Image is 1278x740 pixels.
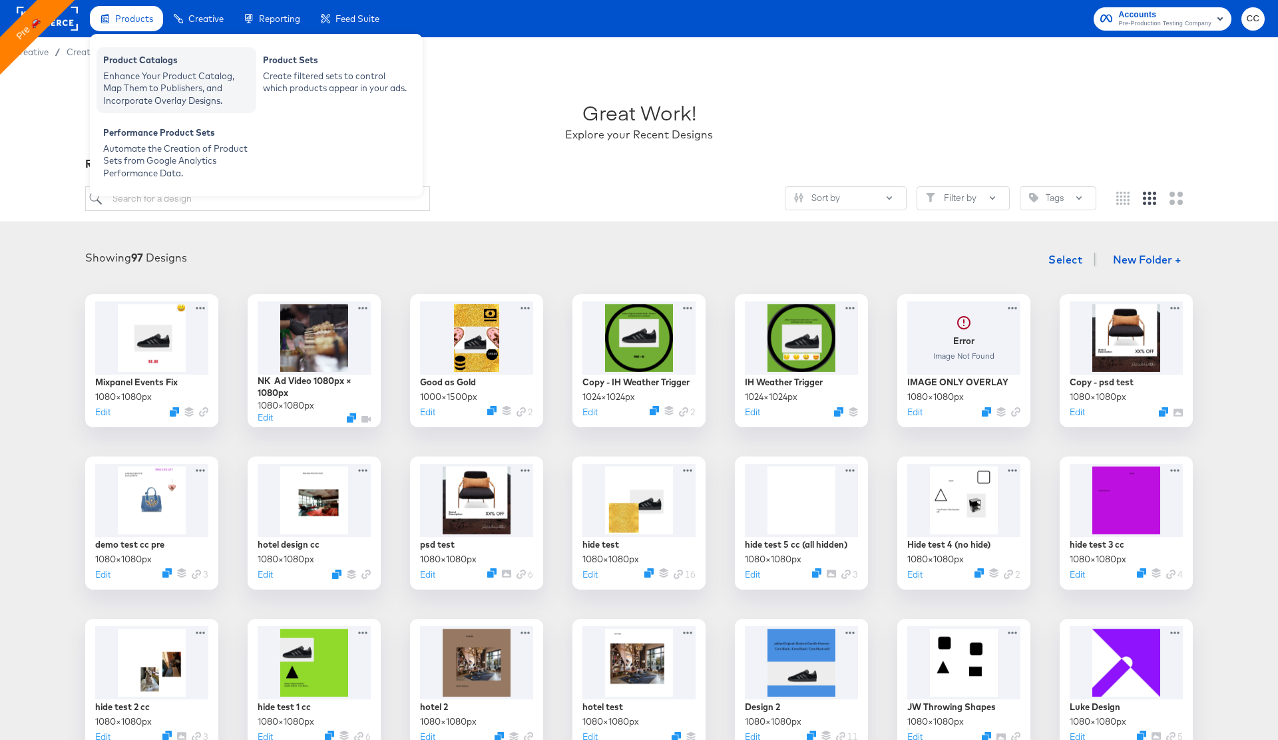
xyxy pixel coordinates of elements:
[926,193,935,202] svg: Filter
[13,47,49,57] span: Creative
[907,701,996,713] div: JW Throwing Shapes
[85,186,430,211] input: Search for a design
[1241,7,1265,31] button: CC
[1004,570,1013,579] svg: Link
[1048,250,1082,269] span: Select
[49,47,67,57] span: /
[807,731,816,740] svg: Duplicate
[834,407,843,417] svg: Duplicate
[917,186,1010,210] button: FilterFilter by
[259,13,300,24] span: Reporting
[410,294,543,427] div: Good as Gold1000×1500pxEditDuplicateLink 2
[1060,457,1193,590] div: hide test 3 cc1080×1080pxEditDuplicateLink 4
[974,568,984,578] button: Duplicate
[258,701,311,713] div: hide test 1 cc
[907,391,964,403] div: 1080 × 1080 px
[907,406,923,419] button: Edit
[1070,701,1120,713] div: Luke Design
[1166,570,1175,579] svg: Link
[332,570,341,579] button: Duplicate
[487,406,497,415] svg: Duplicate
[95,376,178,389] div: Mixpanel Events Fix
[1043,246,1088,273] button: Select
[517,406,533,419] div: 2
[248,294,381,427] div: NK Ad Video 1080px × 1080px1080×1080pxEditDuplicate
[258,411,273,424] button: Edit
[1020,186,1096,210] button: TagTags
[650,406,659,415] svg: Duplicate
[1166,568,1183,581] div: 4
[420,715,477,728] div: 1080 × 1080 px
[517,407,526,417] svg: Link
[1011,407,1020,417] svg: Link
[192,568,208,581] div: 3
[582,715,639,728] div: 1080 × 1080 px
[1119,8,1211,22] span: Accounts
[1143,192,1156,205] svg: Medium grid
[192,570,201,579] svg: Link
[95,568,110,581] button: Edit
[115,13,153,24] span: Products
[907,538,990,551] div: Hide test 4 (no hide)
[1094,7,1231,31] button: AccountsPre-Production Testing Company
[162,568,172,578] svg: Duplicate
[1070,553,1126,566] div: 1080 × 1080 px
[841,568,858,581] div: 3
[487,568,497,578] button: Duplicate
[572,457,706,590] div: hide test1080×1080pxEditDuplicateLink 16
[1029,193,1038,202] svg: Tag
[1170,192,1183,205] svg: Large grid
[907,715,964,728] div: 1080 × 1080 px
[1137,731,1146,740] svg: Duplicate
[95,406,110,419] button: Edit
[907,376,1008,389] div: IMAGE ONLY OVERLAY
[420,376,476,389] div: Good as Gold
[745,553,801,566] div: 1080 × 1080 px
[982,407,991,417] button: Duplicate
[679,406,696,419] div: 2
[745,568,760,581] button: Edit
[361,570,371,579] svg: Link
[1060,294,1193,427] div: Copy - psd test1080×1080pxEditDuplicate
[1070,376,1134,389] div: Copy - psd test
[582,568,598,581] button: Edit
[420,391,477,403] div: 1000 × 1500 px
[517,570,526,579] svg: Link
[745,406,760,419] button: Edit
[812,568,821,578] button: Duplicate
[67,47,128,57] a: Creative Home
[582,376,690,389] div: Copy - IH Weather Trigger
[420,406,435,419] button: Edit
[258,568,273,581] button: Edit
[1137,568,1146,578] svg: Duplicate
[95,391,152,403] div: 1080 × 1080 px
[325,731,334,740] svg: Duplicate
[582,538,619,551] div: hide test
[582,701,623,713] div: hotel test
[735,457,868,590] div: hide test 5 cc (all hidden)1080×1080pxEditDuplicateLink 3
[907,553,964,566] div: 1080 × 1080 px
[199,407,208,417] svg: Link
[347,413,356,423] button: Duplicate
[794,193,803,202] svg: Sliders
[897,457,1030,590] div: Hide test 4 (no hide)1080×1080pxEditDuplicateLink 2
[674,570,683,579] svg: Link
[745,715,801,728] div: 1080 × 1080 px
[420,553,477,566] div: 1080 × 1080 px
[258,553,314,566] div: 1080 × 1080 px
[644,568,654,578] svg: Duplicate
[674,568,696,581] div: 16
[1102,248,1193,274] button: New Folder +
[85,457,218,590] div: demo test cc pre1080×1080pxEditDuplicateLink 3
[582,98,696,127] div: Great Work!
[131,251,143,264] strong: 97
[258,538,319,551] div: hotel design cc
[1159,407,1168,417] button: Duplicate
